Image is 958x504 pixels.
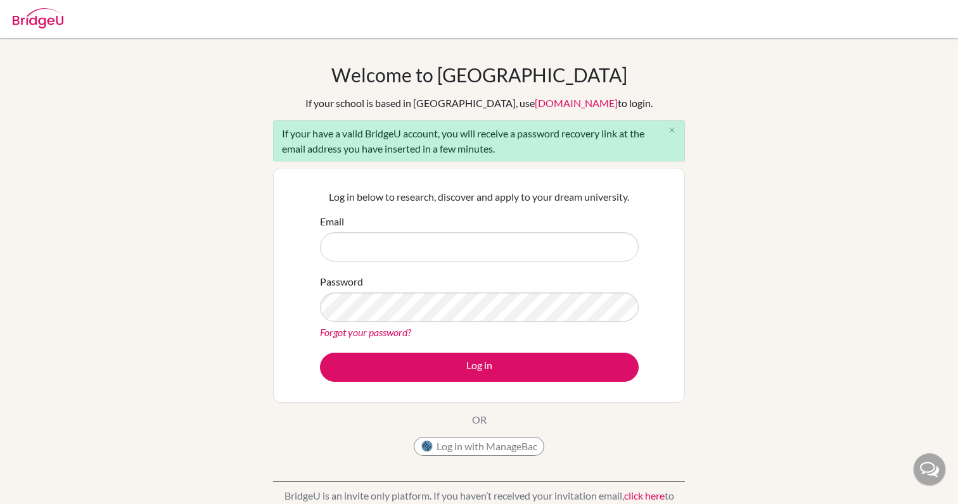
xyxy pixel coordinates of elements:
[320,189,639,205] p: Log in below to research, discover and apply to your dream university.
[320,214,344,229] label: Email
[624,489,665,501] a: click here
[472,412,487,427] p: OR
[535,97,618,109] a: [DOMAIN_NAME]
[331,63,627,86] h1: Welcome to [GEOGRAPHIC_DATA]
[305,96,653,111] div: If your school is based in [GEOGRAPHIC_DATA], use to login.
[320,274,363,289] label: Password
[659,121,684,140] button: Close
[320,326,411,338] a: Forgot your password?
[414,437,544,456] button: Log in with ManageBac
[273,120,685,161] div: If your have a valid BridgeU account, you will receive a password recovery link at the email addr...
[13,8,63,28] img: Bridge-U
[320,353,639,382] button: Log in
[667,125,677,135] i: close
